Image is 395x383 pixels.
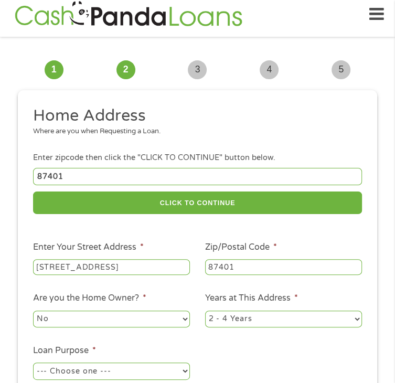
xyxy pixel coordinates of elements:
[33,259,190,275] input: 1 Main Street
[45,60,63,79] span: 1
[33,152,362,164] div: Enter zipcode then click the "CLICK TO CONTINUE" button below.
[188,60,207,79] span: 3
[33,345,96,356] label: Loan Purpose
[205,293,298,304] label: Years at This Address
[260,60,279,79] span: 4
[205,242,277,253] label: Zip/Postal Code
[116,60,135,79] span: 2
[33,105,355,126] h2: Home Address
[332,60,350,79] span: 5
[33,168,362,185] input: Enter Zipcode (e.g 01510)
[33,126,355,137] div: Where are you when Requesting a Loan.
[33,191,362,214] button: CLICK TO CONTINUE
[33,242,144,253] label: Enter Your Street Address
[33,293,146,304] label: Are you the Home Owner?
